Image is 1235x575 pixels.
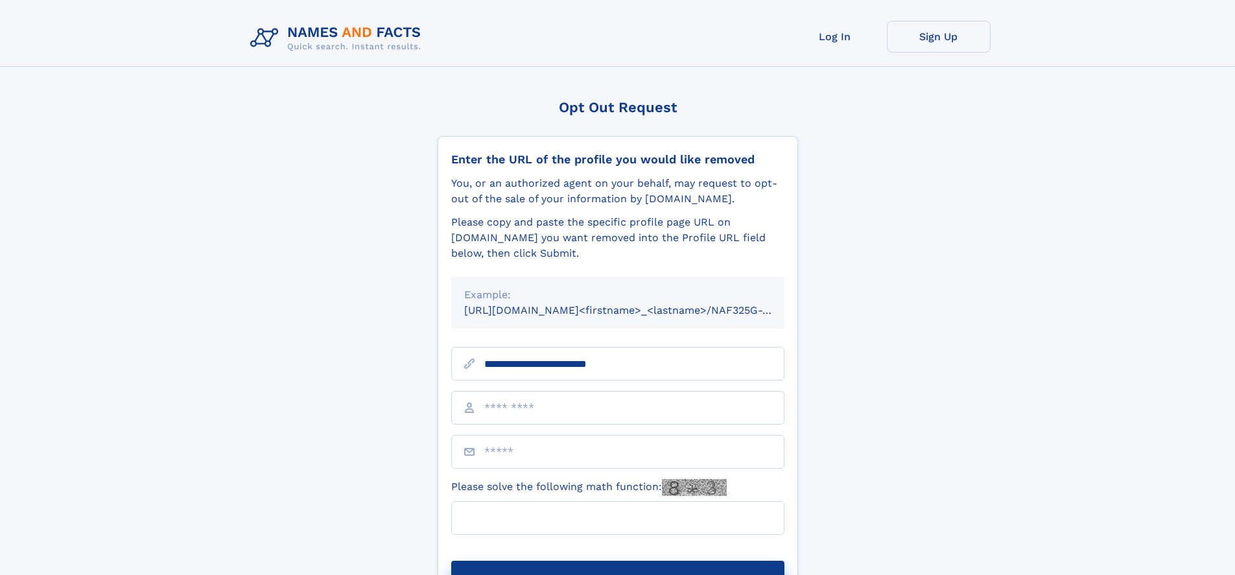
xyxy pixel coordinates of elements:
div: Opt Out Request [438,99,798,115]
div: You, or an authorized agent on your behalf, may request to opt-out of the sale of your informatio... [451,176,784,207]
label: Please solve the following math function: [451,479,727,496]
div: Please copy and paste the specific profile page URL on [DOMAIN_NAME] you want removed into the Pr... [451,215,784,261]
a: Log In [783,21,887,53]
div: Enter the URL of the profile you would like removed [451,152,784,167]
div: Example: [464,287,771,303]
img: Logo Names and Facts [245,21,432,56]
small: [URL][DOMAIN_NAME]<firstname>_<lastname>/NAF325G-xxxxxxxx [464,304,809,316]
a: Sign Up [887,21,991,53]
